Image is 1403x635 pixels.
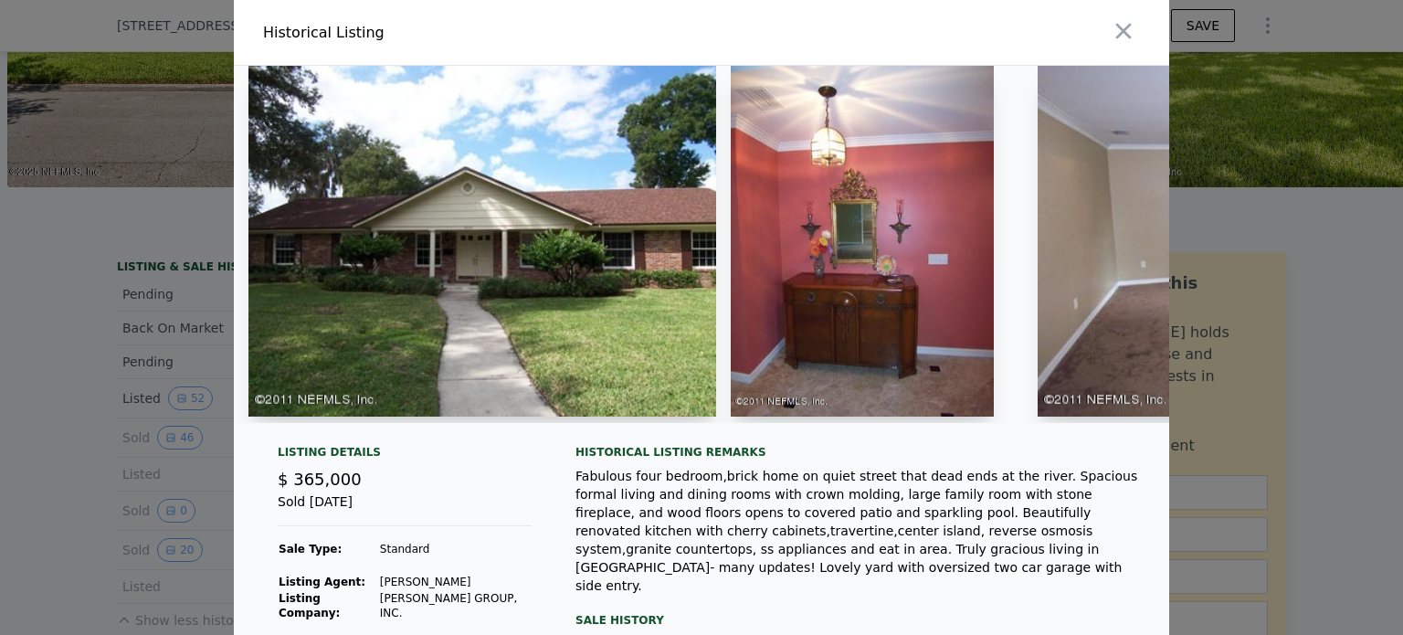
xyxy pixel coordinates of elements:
div: Sold [DATE] [278,492,532,526]
span: $ 365,000 [278,470,362,489]
strong: Listing Company: [279,592,340,619]
div: Listing Details [278,445,532,467]
div: Historical Listing remarks [575,445,1140,460]
td: [PERSON_NAME] GROUP, INC. [379,590,532,621]
td: Standard [379,541,532,557]
div: Historical Listing [263,22,694,44]
img: Property Img [731,66,994,417]
strong: Listing Agent: [279,576,365,588]
strong: Sale Type: [279,543,342,556]
img: Property Img [248,66,716,417]
div: Fabulous four bedroom,brick home on quiet street that dead ends at the river. Spacious formal liv... [575,467,1140,595]
div: Sale History [575,609,1140,631]
td: [PERSON_NAME] [379,574,532,590]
